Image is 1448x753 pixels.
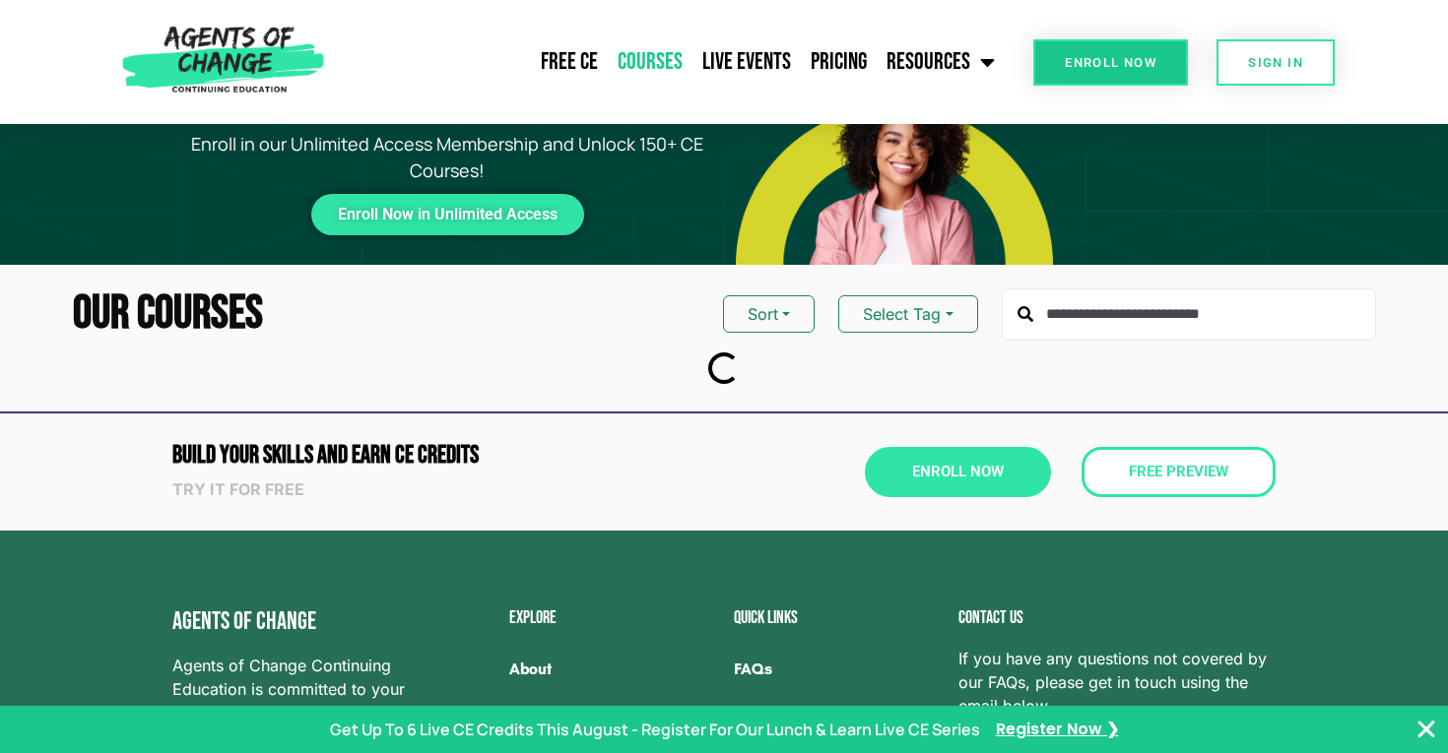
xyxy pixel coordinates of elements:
[958,647,1276,718] span: If you have any questions not covered by our FAQs, please get in touch using the email below
[1033,39,1188,86] a: Enroll Now
[1082,447,1276,497] a: Free Preview
[996,719,1119,740] a: Register Now ❯
[171,131,724,184] p: Enroll in our Unlimited Access Membership and Unlock 150+ CE Courses!
[73,290,263,338] h2: Our Courses
[734,609,939,627] h2: Quick Links
[801,37,877,87] a: Pricing
[734,647,939,692] a: FAQs
[912,465,1004,479] span: Enroll Now
[509,609,714,627] h2: Explore
[608,37,692,87] a: Courses
[509,647,714,692] a: About
[172,654,411,724] span: Agents of Change Continuing Education is committed to your career development.
[338,210,558,220] span: Enroll Now in Unlimited Access
[172,609,411,634] h4: Agents of Change
[531,37,608,87] a: Free CE
[1217,39,1335,86] a: SIGN IN
[838,295,977,333] button: Select Tag
[734,692,939,737] a: Affiliate
[865,447,1051,497] a: Enroll Now
[1065,56,1156,69] span: Enroll Now
[1129,465,1228,479] span: Free Preview
[330,718,980,741] p: Get Up To 6 Live CE Credits This August - Register For Our Lunch & Learn Live CE Series
[333,37,1005,87] nav: Menu
[1415,718,1438,741] button: Close Banner
[509,692,714,737] a: Free Continuing Education
[311,194,584,235] a: Enroll Now in Unlimited Access
[958,609,1276,627] h2: Contact us
[877,37,1005,87] a: Resources
[1248,56,1303,69] span: SIGN IN
[172,443,714,468] h2: Build Your Skills and Earn CE CREDITS
[723,295,815,333] button: Sort
[692,37,801,87] a: Live Events
[172,479,304,499] strong: Try it for free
